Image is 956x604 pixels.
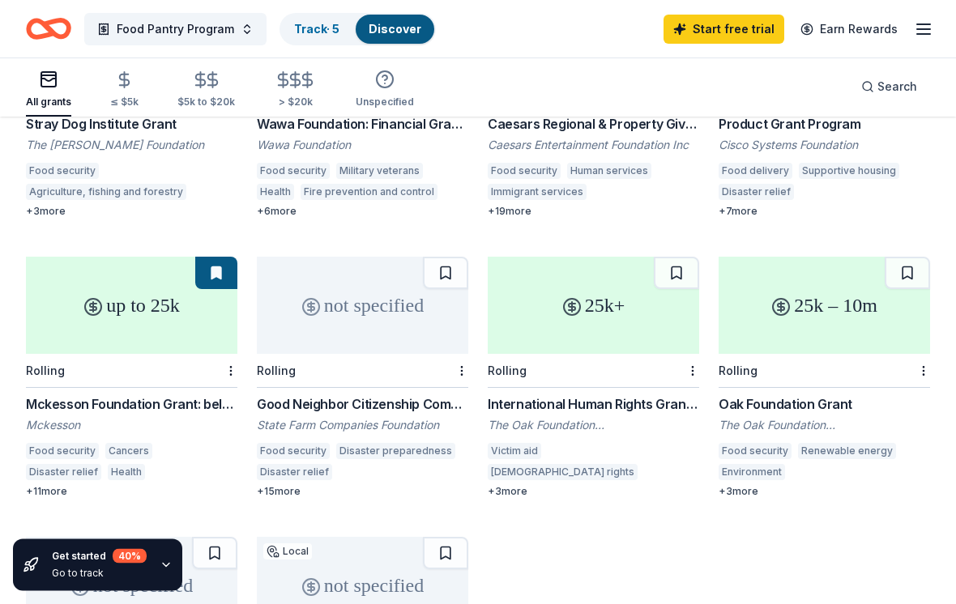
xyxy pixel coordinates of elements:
[719,444,792,460] div: Food security
[257,138,468,154] div: Wawa Foundation
[108,465,145,481] div: Health
[257,364,296,378] div: Rolling
[257,115,468,134] div: Wawa Foundation: Financial Grants - Local Connection Grants (Grants less than $2,500)
[848,70,930,103] button: Search
[664,15,784,44] a: Start free trial
[26,257,237,355] div: up to 25k
[488,164,561,180] div: Food security
[488,115,699,134] div: Caesars Regional & Property Giving
[257,257,468,499] a: not specifiedRollingGood Neighbor Citizenship Company GrantsState Farm Companies FoundationFood s...
[26,164,99,180] div: Food security
[26,364,65,378] div: Rolling
[257,185,294,201] div: Health
[52,567,147,580] div: Go to track
[798,444,896,460] div: Renewable energy
[26,138,237,154] div: The [PERSON_NAME] Foundation
[26,418,237,434] div: Mckesson
[488,138,699,154] div: Caesars Entertainment Foundation Inc
[257,206,468,219] div: + 6 more
[26,257,237,499] a: up to 25kRollingMckesson Foundation Grant: below $25,000MckessonFood securityCancersDisaster reli...
[719,138,930,154] div: Cisco Systems Foundation
[52,549,147,564] div: Get started
[26,395,237,415] div: Mckesson Foundation Grant: below $25,000
[257,257,468,355] div: not specified
[26,10,71,48] a: Home
[488,206,699,219] div: + 19 more
[26,444,99,460] div: Food security
[488,444,541,460] div: Victim aid
[177,64,235,117] button: $5k to $20k
[105,444,152,460] div: Cancers
[877,77,917,96] span: Search
[719,465,785,481] div: Environment
[257,486,468,499] div: + 15 more
[791,15,907,44] a: Earn Rewards
[26,465,101,481] div: Disaster relief
[799,164,899,180] div: Supportive housing
[26,96,71,108] div: All grants
[26,185,186,201] div: Agriculture, fishing and forestry
[84,13,267,45] button: Food Pantry Program
[719,395,930,415] div: Oak Foundation Grant
[336,444,455,460] div: Disaster preparedness
[719,364,758,378] div: Rolling
[719,115,930,134] div: Product Grant Program
[336,164,423,180] div: Military veterans
[719,206,930,219] div: + 7 more
[488,486,699,499] div: + 3 more
[26,486,237,499] div: + 11 more
[110,64,139,117] button: ≤ $5k
[113,549,147,564] div: 40 %
[110,96,139,108] div: ≤ $5k
[274,96,317,108] div: > $20k
[26,63,71,117] button: All grants
[257,465,332,481] div: Disaster relief
[719,164,792,180] div: Food delivery
[719,257,930,355] div: 25k – 10m
[257,444,330,460] div: Food security
[488,257,699,499] a: 25k+RollingInternational Human Rights Grant ProgrammeThe Oak Foundation [GEOGRAPHIC_DATA]Victim a...
[263,544,312,560] div: Local
[257,418,468,434] div: State Farm Companies Foundation
[356,96,414,108] div: Unspecified
[280,13,436,45] button: Track· 5Discover
[26,206,237,219] div: + 3 more
[117,19,234,39] span: Food Pantry Program
[274,64,317,117] button: > $20k
[488,185,587,201] div: Immigrant services
[301,185,437,201] div: Fire prevention and control
[369,22,421,36] a: Discover
[257,395,468,415] div: Good Neighbor Citizenship Company Grants
[719,185,794,201] div: Disaster relief
[488,418,699,434] div: The Oak Foundation [GEOGRAPHIC_DATA]
[719,257,930,499] a: 25k – 10mRollingOak Foundation GrantThe Oak Foundation [GEOGRAPHIC_DATA]Food securityRenewable en...
[719,418,930,434] div: The Oak Foundation [GEOGRAPHIC_DATA]
[177,96,235,108] div: $5k to $20k
[26,115,237,134] div: Stray Dog Institute Grant
[719,486,930,499] div: + 3 more
[488,364,527,378] div: Rolling
[294,22,339,36] a: Track· 5
[488,395,699,415] div: International Human Rights Grant Programme
[488,465,638,481] div: [DEMOGRAPHIC_DATA] rights
[356,63,414,117] button: Unspecified
[567,164,651,180] div: Human services
[257,164,330,180] div: Food security
[488,257,699,355] div: 25k+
